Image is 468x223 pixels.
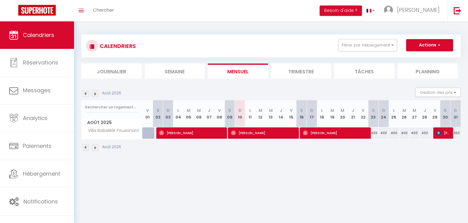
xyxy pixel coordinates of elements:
abbr: J [280,108,282,113]
div: 350 [450,127,461,139]
abbr: L [321,108,323,113]
abbr: M [269,108,273,113]
span: [PERSON_NAME] [303,127,367,139]
th: 01 [143,100,153,127]
div: 400 [399,127,409,139]
abbr: M [341,108,344,113]
span: Calendriers [23,31,54,39]
img: ... [384,5,393,15]
img: Super Booking [18,5,56,16]
button: Actions [406,39,453,51]
th: 19 [327,100,338,127]
li: Journalier [81,64,142,79]
span: [PERSON_NAME] [159,127,223,139]
abbr: M [331,108,334,113]
abbr: S [372,108,375,113]
abbr: L [393,108,395,113]
abbr: M [197,108,201,113]
th: 14 [276,100,286,127]
th: 10 [235,100,245,127]
th: 24 [378,100,389,127]
h3: CALENDRIERS [98,39,136,53]
th: 27 [409,100,420,127]
span: Hébergement [23,170,60,177]
abbr: S [228,108,231,113]
span: [PERSON_NAME] [397,6,440,14]
abbr: J [208,108,210,113]
abbr: M [187,108,190,113]
th: 28 [420,100,430,127]
th: 05 [183,100,194,127]
abbr: L [249,108,251,113]
th: 09 [225,100,235,127]
th: 18 [317,100,327,127]
li: Mensuel [208,64,268,79]
div: 400 [409,127,420,139]
span: Paiements [23,142,51,150]
th: 12 [255,100,266,127]
th: 22 [358,100,368,127]
th: 04 [173,100,184,127]
th: 15 [286,100,296,127]
span: [PERSON_NAME] [231,127,295,139]
button: Filtrer par hébergement [339,39,397,51]
span: [PERSON_NAME] [436,127,450,139]
span: Août 2025 [82,118,142,127]
span: Villa Babalélé Fouesnant [83,127,141,134]
abbr: D [454,108,457,113]
abbr: D [382,108,385,113]
abbr: D [310,108,313,113]
div: 400 [420,127,430,139]
th: 07 [204,100,214,127]
th: 30 [440,100,450,127]
th: 06 [194,100,204,127]
span: Analytics [23,114,48,122]
span: Messages [23,86,51,94]
th: 16 [296,100,307,127]
abbr: V [218,108,221,113]
button: Gestion des prix [415,88,461,97]
abbr: L [177,108,179,113]
th: 20 [338,100,348,127]
th: 17 [307,100,317,127]
abbr: V [290,108,292,113]
span: Réservations [23,59,58,66]
abbr: M [259,108,262,113]
span: Notifications [23,198,58,205]
abbr: V [146,108,149,113]
div: 400 [389,127,399,139]
abbr: J [424,108,426,113]
p: Août 2025 [102,90,121,96]
th: 02 [153,100,163,127]
abbr: S [300,108,303,113]
li: Tâches [334,64,395,79]
input: Rechercher un logement... [85,102,139,113]
abbr: S [157,108,159,113]
img: logout [454,7,461,14]
div: 400 [368,127,379,139]
abbr: S [444,108,447,113]
div: 400 [378,127,389,139]
button: Besoin d'aide ? [320,5,362,16]
th: 31 [450,100,461,127]
li: Trimestre [271,64,331,79]
th: 03 [163,100,173,127]
th: 23 [368,100,379,127]
th: 25 [389,100,399,127]
abbr: J [352,108,354,113]
p: Août 2025 [102,144,121,150]
abbr: M [413,108,416,113]
th: 26 [399,100,409,127]
li: Planning [398,64,458,79]
th: 21 [348,100,358,127]
abbr: D [167,108,170,113]
abbr: V [362,108,364,113]
th: 11 [245,100,255,127]
abbr: M [402,108,406,113]
span: Chercher [93,7,114,13]
th: 29 [430,100,440,127]
li: Semaine [145,64,205,79]
th: 13 [266,100,276,127]
th: 08 [214,100,225,127]
abbr: V [434,108,436,113]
